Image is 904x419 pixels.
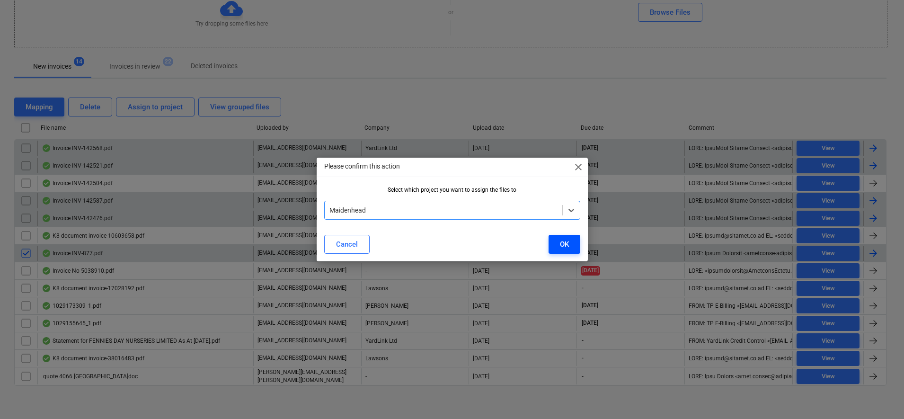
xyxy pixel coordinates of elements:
[549,235,580,254] button: OK
[336,238,358,250] div: Cancel
[324,235,370,254] button: Cancel
[560,238,569,250] div: OK
[324,187,580,193] div: Select which project you want to assign the files to
[573,161,584,173] span: close
[324,161,400,171] p: Please confirm this action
